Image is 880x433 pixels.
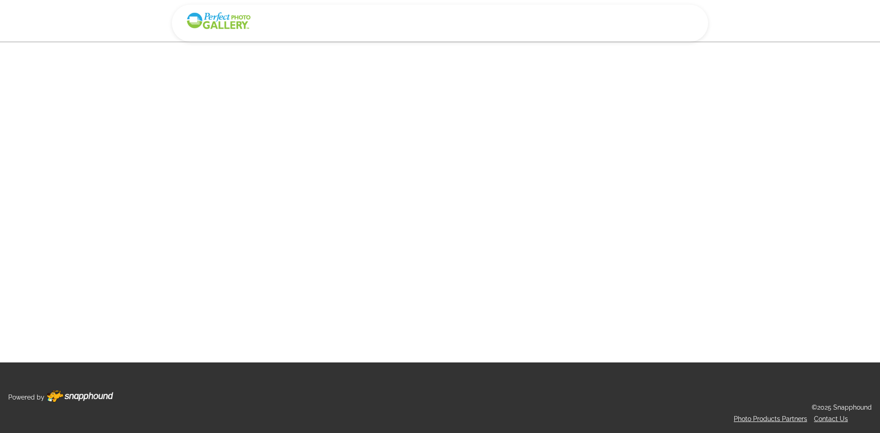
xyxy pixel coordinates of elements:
[47,390,113,402] img: Footer
[812,402,872,413] p: ©2025 Snapphound
[186,11,252,30] img: Snapphound Logo
[8,392,44,403] p: Powered by
[814,415,848,422] a: Contact Us
[734,415,807,422] a: Photo Products Partners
